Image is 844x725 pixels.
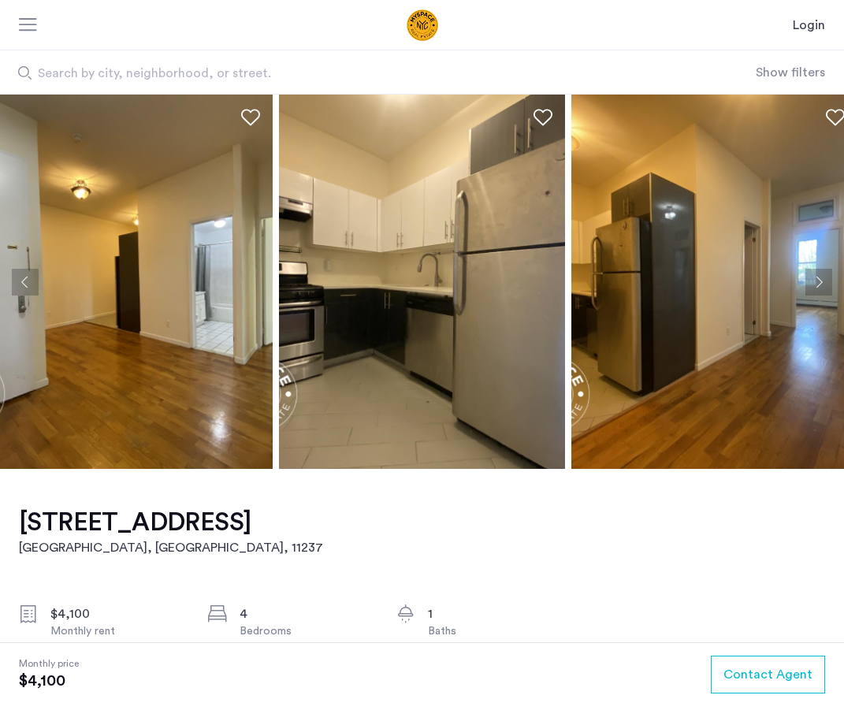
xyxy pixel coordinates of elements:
[723,665,812,684] span: Contact Agent
[711,656,825,693] button: button
[240,604,372,623] div: 4
[19,507,323,538] h1: [STREET_ADDRESS]
[19,671,79,690] span: $4,100
[50,623,183,639] div: Monthly rent
[279,95,565,469] img: apartment
[793,16,825,35] a: Login
[756,63,825,82] button: Show or hide filters
[428,604,560,623] div: 1
[805,269,832,296] button: Next apartment
[240,623,372,639] div: Bedrooms
[345,9,500,41] img: logo
[19,538,323,557] h2: [GEOGRAPHIC_DATA], [GEOGRAPHIC_DATA] , 11237
[38,64,642,83] span: Search by city, neighborhood, or street.
[19,507,323,557] a: [STREET_ADDRESS][GEOGRAPHIC_DATA], [GEOGRAPHIC_DATA], 11237
[50,604,183,623] div: $4,100
[12,269,39,296] button: Previous apartment
[428,623,560,639] div: Baths
[345,9,500,41] a: Cazamio Logo
[19,656,79,671] span: Monthly price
